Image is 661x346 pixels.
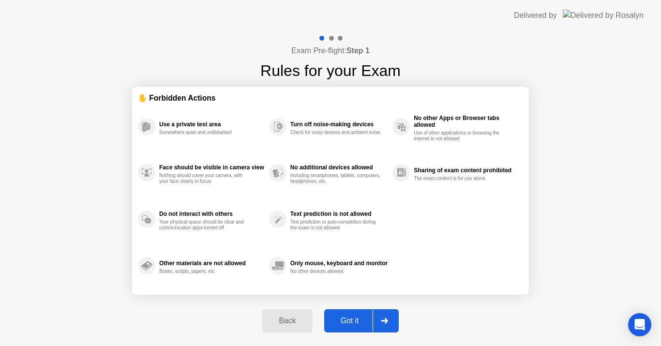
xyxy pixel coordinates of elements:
img: Delivered by Rosalyn [563,10,644,21]
div: Your physical space should be clear and communication apps turned off [159,219,251,231]
div: Got it [327,316,373,325]
div: ✋ Forbidden Actions [138,92,523,104]
h1: Rules for your Exam [260,59,401,82]
div: The exam content is for you alone [414,176,505,181]
div: Face should be visible in camera view [159,164,264,171]
div: Sharing of exam content prohibited [414,167,518,174]
div: Text prediction or auto-completion during the exam is not allowed [290,219,382,231]
div: Somewhere quiet and undisturbed [159,130,251,135]
div: Turn off noise-making devices [290,121,388,128]
div: Back [265,316,309,325]
div: No other Apps or Browser tabs allowed [414,115,518,128]
button: Got it [324,309,399,332]
b: Step 1 [346,46,370,55]
div: Do not interact with others [159,211,264,217]
div: Open Intercom Messenger [628,313,651,336]
div: Nothing should cover your camera, with your face clearly in focus [159,173,251,184]
div: Check for noisy devices and ambient noise [290,130,382,135]
h4: Exam Pre-flight: [291,45,370,57]
div: Books, scripts, papers, etc [159,269,251,274]
div: Delivered by [514,10,557,21]
div: No other devices allowed [290,269,382,274]
div: Text prediction is not allowed [290,211,388,217]
div: No additional devices allowed [290,164,388,171]
div: Other materials are not allowed [159,260,264,267]
div: Including smartphones, tablets, computers, headphones, etc. [290,173,382,184]
div: Use a private test area [159,121,264,128]
div: Use of other applications or browsing the internet is not allowed [414,130,505,142]
button: Back [262,309,312,332]
div: Only mouse, keyboard and monitor [290,260,388,267]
